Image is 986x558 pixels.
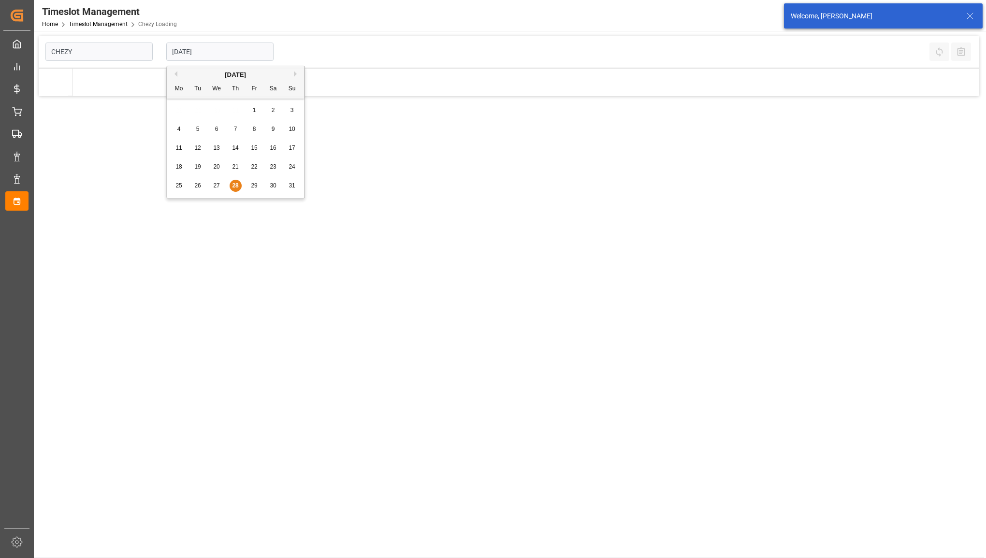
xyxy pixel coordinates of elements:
[42,21,58,28] a: Home
[166,43,274,61] input: DD-MM-YYYY
[42,4,177,19] div: Timeslot Management
[69,21,128,28] a: Timeslot Management
[45,43,153,61] input: Type to search/select
[791,11,957,21] div: Welcome, [PERSON_NAME]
